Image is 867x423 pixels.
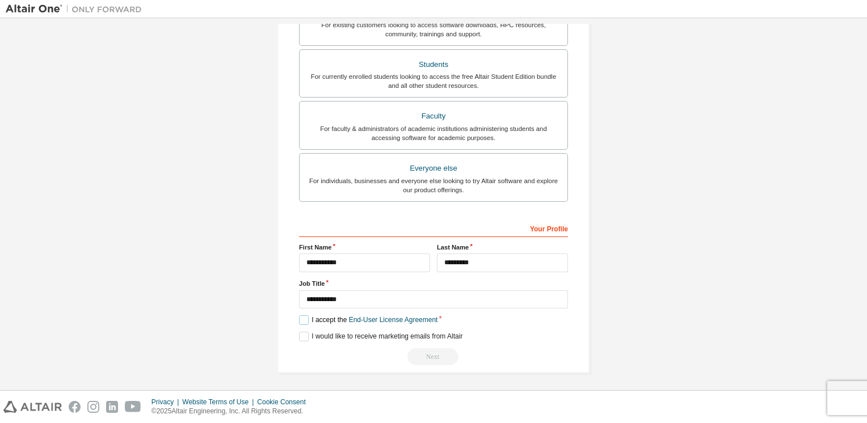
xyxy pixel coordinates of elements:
p: © 2025 Altair Engineering, Inc. All Rights Reserved. [151,407,313,416]
div: Students [306,57,561,73]
div: Faculty [306,108,561,124]
img: youtube.svg [125,401,141,413]
div: Website Terms of Use [182,397,257,407]
img: altair_logo.svg [3,401,62,413]
div: Privacy [151,397,182,407]
img: instagram.svg [87,401,99,413]
div: For faculty & administrators of academic institutions administering students and accessing softwa... [306,124,561,142]
label: First Name [299,243,430,252]
div: Everyone else [306,160,561,176]
a: End-User License Agreement [349,316,438,324]
div: Read and acccept EULA to continue [299,348,568,365]
img: facebook.svg [69,401,81,413]
label: Job Title [299,279,568,288]
img: linkedin.svg [106,401,118,413]
div: Your Profile [299,219,568,237]
img: Altair One [6,3,148,15]
div: Cookie Consent [257,397,312,407]
div: For individuals, businesses and everyone else looking to try Altair software and explore our prod... [306,176,561,194]
div: For existing customers looking to access software downloads, HPC resources, community, trainings ... [306,20,561,39]
div: For currently enrolled students looking to access the free Altair Student Edition bundle and all ... [306,72,561,90]
label: I would like to receive marketing emails from Altair [299,332,462,341]
label: I accept the [299,315,437,325]
label: Last Name [437,243,568,252]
